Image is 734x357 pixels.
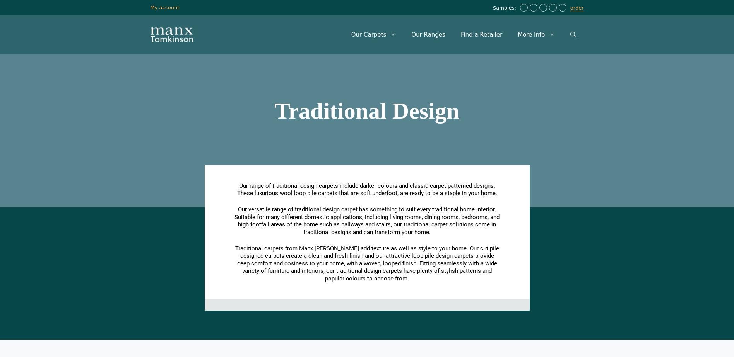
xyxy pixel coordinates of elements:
span: Our versatile range of traditional design carpet has something to suit every traditional home int... [234,206,500,236]
img: Manx Tomkinson [151,27,193,42]
a: My account [151,5,180,10]
a: Our Carpets [344,23,404,46]
span: Samples: [493,5,518,12]
nav: Primary [344,23,584,46]
h1: Traditional Design [151,99,584,122]
span: Our range of traditional design carpets include darker colours and classic carpet patterned desig... [237,182,497,197]
a: More Info [510,23,562,46]
a: Open Search Bar [563,23,584,46]
a: Find a Retailer [453,23,510,46]
a: Our Ranges [404,23,453,46]
a: order [570,5,584,11]
span: Traditional carpets from Manx [PERSON_NAME] add texture as well as style to your home. Our cut pi... [235,245,499,282]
